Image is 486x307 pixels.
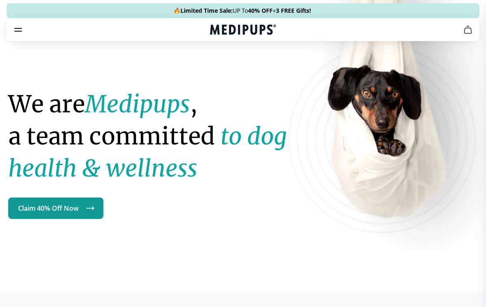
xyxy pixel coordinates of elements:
span: 🔥 UP To + [173,7,311,15]
a: Medipups [210,23,276,37]
button: cart [458,20,478,40]
button: burger-menu [13,25,23,35]
h1: We are , a team committed [8,88,310,184]
a: Claim 40% Off Now [8,198,103,219]
strong: Medipups [85,90,190,119]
